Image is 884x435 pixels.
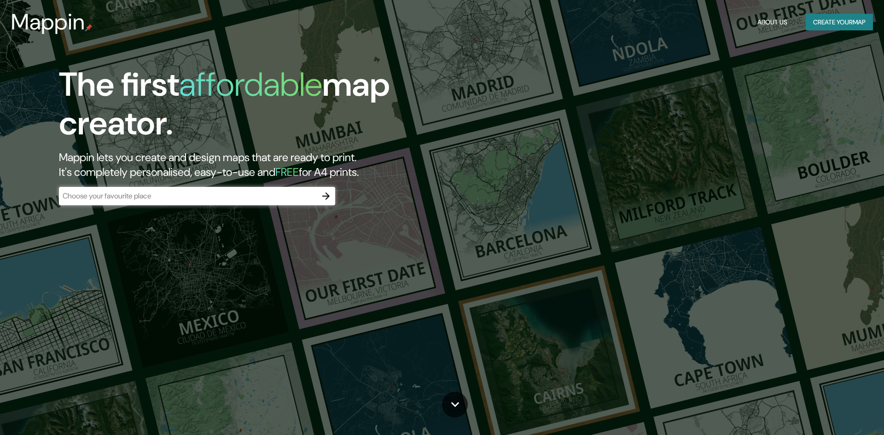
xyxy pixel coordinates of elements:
h3: Mappin [11,9,85,35]
button: About Us [754,14,791,31]
h1: The first map creator. [59,65,501,150]
h5: FREE [275,165,299,179]
h1: affordable [179,63,322,106]
input: Choose your favourite place [59,191,317,201]
img: mappin-pin [85,24,93,31]
h2: Mappin lets you create and design maps that are ready to print. It's completely personalised, eas... [59,150,501,180]
button: Create yourmap [806,14,873,31]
